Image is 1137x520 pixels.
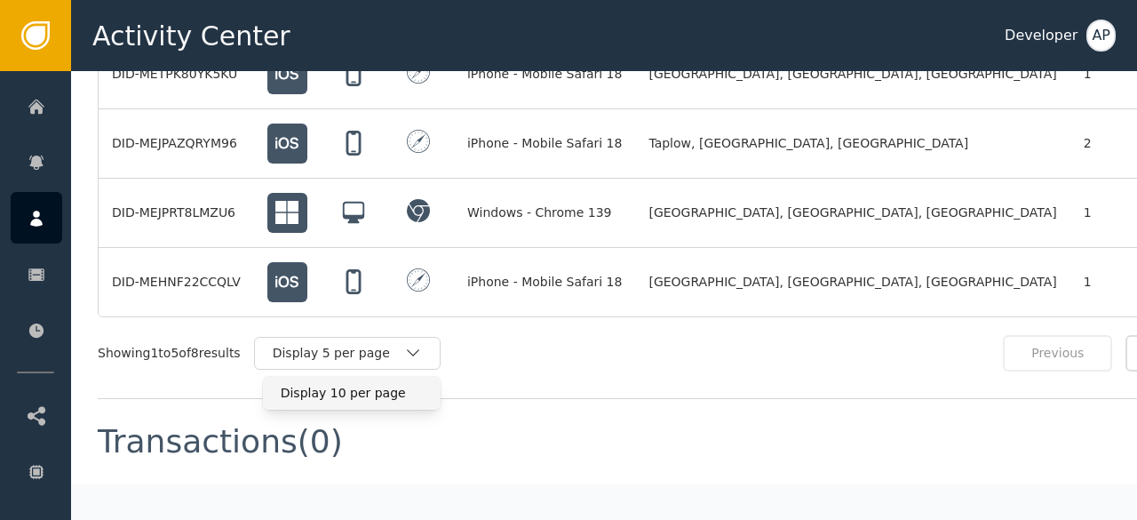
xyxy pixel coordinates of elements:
div: DID-METPK80YK5KU [112,65,241,84]
div: Showing 1 to 5 of 8 results [98,344,241,363]
div: Display 10 per page [281,384,423,403]
div: Transactions (0) [98,426,343,458]
span: [GEOGRAPHIC_DATA], [GEOGRAPHIC_DATA], [GEOGRAPHIC_DATA] [648,273,1056,292]
div: iPhone - Mobile Safari 18 [467,65,622,84]
div: Display 5 per page [263,377,441,410]
div: iPhone - Mobile Safari 18 [467,134,622,153]
span: Activity Center [92,16,290,56]
span: [GEOGRAPHIC_DATA], [GEOGRAPHIC_DATA], [GEOGRAPHIC_DATA] [648,65,1056,84]
div: Windows - Chrome 139 [467,204,622,222]
div: DID-MEJPAZQRYM96 [112,134,241,153]
div: Developer [1005,25,1077,46]
div: iPhone - Mobile Safari 18 [467,273,622,292]
button: AP [1086,20,1116,52]
div: Display 5 per page [273,344,404,363]
div: DID-MEHNF22CCQLV [112,273,241,292]
div: DID-MEJPRT8LMZU6 [112,204,241,222]
span: Taplow, [GEOGRAPHIC_DATA], [GEOGRAPHIC_DATA] [648,134,968,153]
button: Display 5 per page [254,337,441,370]
span: [GEOGRAPHIC_DATA], [GEOGRAPHIC_DATA], [GEOGRAPHIC_DATA] [648,204,1056,222]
